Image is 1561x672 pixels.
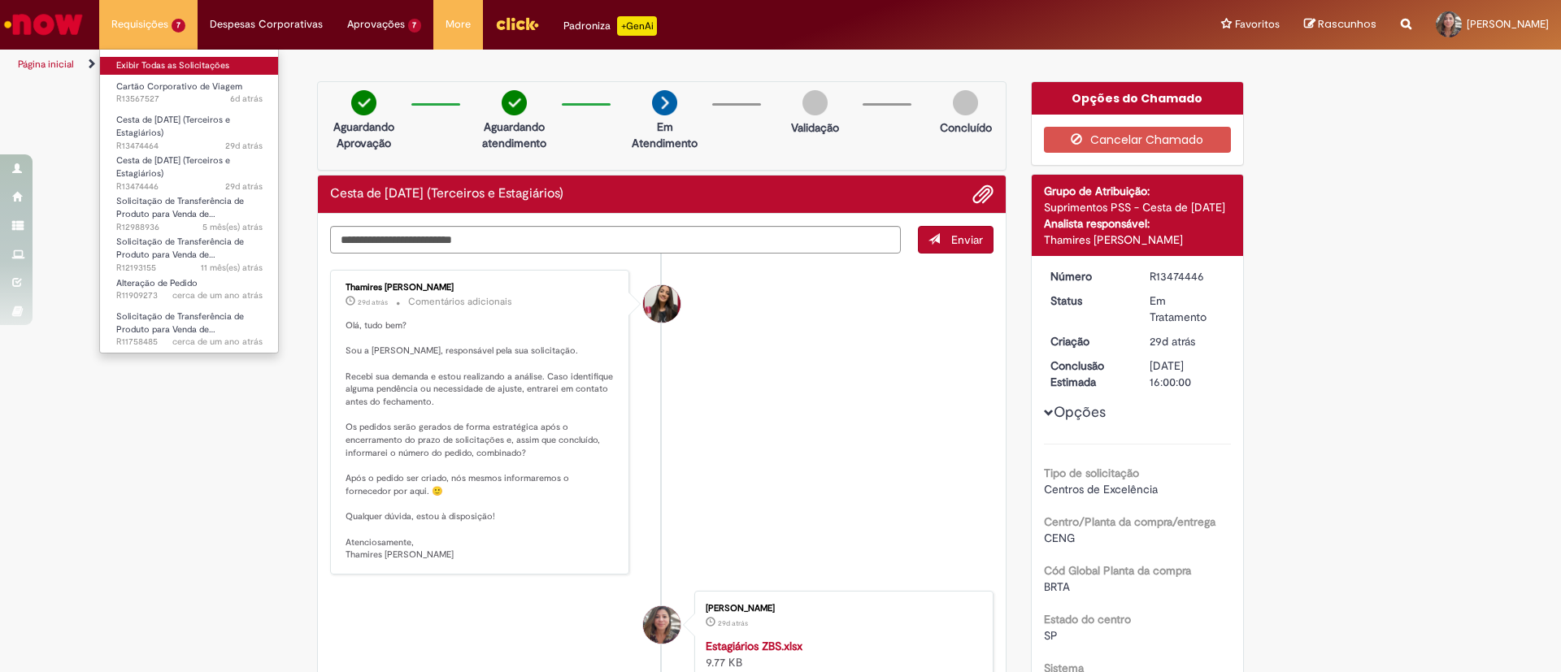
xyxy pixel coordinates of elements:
[706,638,976,670] div: 9.77 KB
[951,232,983,247] span: Enviar
[324,119,403,151] p: Aguardando Aprovação
[346,319,616,561] p: Olá, tudo bem? Sou a [PERSON_NAME], responsável pela sua solicitação. Recebi sua demanda e estou ...
[202,221,263,233] span: 5 mês(es) atrás
[706,604,976,613] div: [PERSON_NAME]
[210,16,323,33] span: Despesas Corporativas
[1044,127,1232,153] button: Cancelar Chamado
[116,180,263,193] span: R13474446
[225,180,263,193] time: 02/09/2025 18:32:33
[617,16,657,36] p: +GenAi
[172,336,263,348] time: 15/07/2024 11:19:03
[100,275,279,305] a: Aberto R11909273 : Alteração de Pedido
[1044,466,1139,480] b: Tipo de solicitação
[475,119,554,151] p: Aguardando atendimento
[100,308,279,343] a: Aberto R11758485 : Solicitação de Transferência de Produto para Venda de Funcionário
[172,336,263,348] span: cerca de um ano atrás
[1044,215,1232,232] div: Analista responsável:
[201,262,263,274] time: 29/10/2024 14:53:25
[100,193,279,228] a: Aberto R12988936 : Solicitação de Transferência de Produto para Venda de Funcionário
[643,285,680,323] div: Thamires Alexandra Faria Dos Santos
[172,289,263,301] span: cerca de um ano atrás
[116,140,263,153] span: R13474464
[116,236,244,261] span: Solicitação de Transferência de Produto para Venda de…
[1235,16,1280,33] span: Favoritos
[1044,199,1232,215] div: Suprimentos PSS - Cesta de [DATE]
[116,93,263,106] span: R13567527
[1150,358,1225,390] div: [DATE] 16:00:00
[116,289,263,302] span: R11909273
[2,8,85,41] img: ServiceNow
[100,78,279,108] a: Aberto R13567527 : Cartão Corporativo de Viagem
[1044,183,1232,199] div: Grupo de Atribuição:
[116,262,263,275] span: R12193155
[201,262,263,274] span: 11 mês(es) atrás
[940,119,992,136] p: Concluído
[116,310,244,336] span: Solicitação de Transferência de Produto para Venda de…
[791,119,839,136] p: Validação
[330,226,901,254] textarea: Digite sua mensagem aqui...
[1044,531,1075,545] span: CENG
[408,19,422,33] span: 7
[100,233,279,268] a: Aberto R12193155 : Solicitação de Transferência de Produto para Venda de Funcionário
[225,140,263,152] span: 29d atrás
[563,16,657,36] div: Padroniza
[230,93,263,105] span: 6d atrás
[99,49,279,353] ul: Requisições
[1150,293,1225,325] div: Em Tratamento
[1044,514,1215,529] b: Centro/Planta da compra/entrega
[1150,268,1225,284] div: R13474446
[1150,333,1225,349] div: 02/09/2025 18:32:29
[116,336,263,349] span: R11758485
[652,90,677,115] img: arrow-next.png
[625,119,704,151] p: Em Atendimento
[953,90,978,115] img: img-circle-grey.png
[1318,16,1376,32] span: Rascunhos
[116,80,242,93] span: Cartão Corporativo de Viagem
[358,297,388,307] time: 02/09/2025 20:33:01
[1304,17,1376,33] a: Rascunhos
[172,289,263,301] time: 21/08/2024 11:17:13
[1038,358,1138,390] dt: Conclusão Estimada
[502,90,527,115] img: check-circle-green.png
[1150,334,1195,349] span: 29d atrás
[718,618,748,628] span: 29d atrás
[718,618,748,628] time: 02/09/2025 18:30:10
[1032,82,1244,115] div: Opções do Chamado
[408,295,512,309] small: Comentários adicionais
[116,114,230,139] span: Cesta de [DATE] (Terceiros e Estagiários)
[918,226,994,254] button: Enviar
[1044,612,1131,626] b: Estado do centro
[1044,628,1058,643] span: SP
[706,639,802,653] a: Estagiários ZBS.xlsx
[346,283,616,293] div: Thamires [PERSON_NAME]
[1044,563,1191,578] b: Cód Global Planta da compra
[446,16,471,33] span: More
[972,184,994,205] button: Adicionar anexos
[347,16,405,33] span: Aprovações
[100,57,279,75] a: Exibir Todas as Solicitações
[351,90,376,115] img: check-circle-green.png
[100,152,279,187] a: Aberto R13474446 : Cesta de Natal (Terceiros e Estagiários)
[358,297,388,307] span: 29d atrás
[1038,268,1138,284] dt: Número
[100,111,279,146] a: Aberto R13474464 : Cesta de Natal (Terceiros e Estagiários)
[116,195,244,220] span: Solicitação de Transferência de Produto para Venda de…
[802,90,828,115] img: img-circle-grey.png
[643,606,680,644] div: Marlene Aparecida De Souza
[116,221,263,234] span: R12988936
[1038,293,1138,309] dt: Status
[495,11,539,36] img: click_logo_yellow_360x200.png
[172,19,185,33] span: 7
[1038,333,1138,349] dt: Criação
[1044,232,1232,248] div: Thamires [PERSON_NAME]
[1150,334,1195,349] time: 02/09/2025 18:32:29
[1044,482,1158,496] span: Centros de Excelência
[1467,17,1549,31] span: [PERSON_NAME]
[225,180,263,193] span: 29d atrás
[330,187,563,202] h2: Cesta de Natal (Terceiros e Estagiários) Histórico de tíquete
[18,58,74,71] a: Página inicial
[116,277,198,289] span: Alteração de Pedido
[12,50,1028,80] ul: Trilhas de página
[116,154,230,180] span: Cesta de [DATE] (Terceiros e Estagiários)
